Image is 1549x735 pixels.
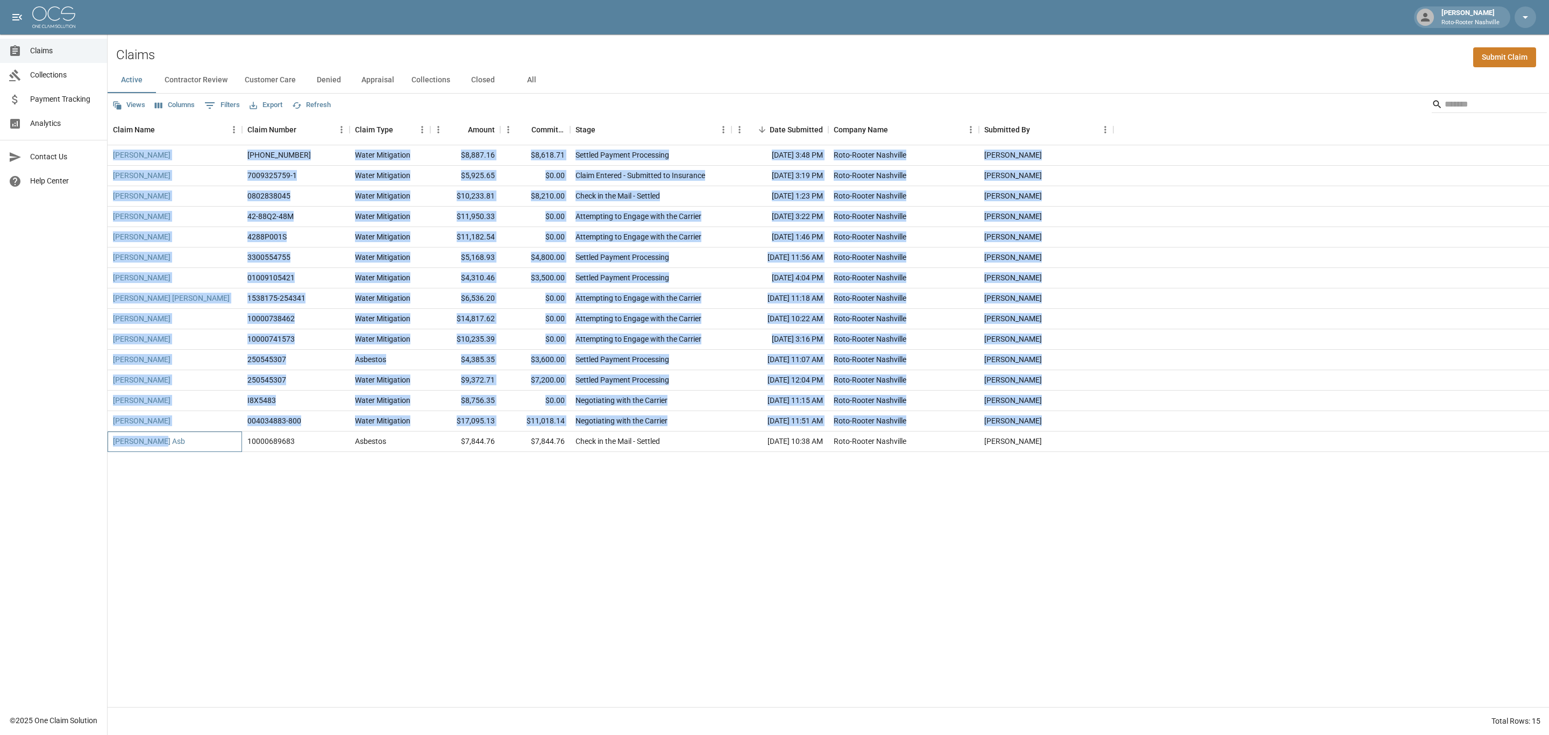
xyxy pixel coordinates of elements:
div: Water Mitigation [355,252,410,263]
div: Amount [430,115,500,145]
div: Water Mitigation [355,211,410,222]
div: $4,800.00 [500,248,570,268]
div: 7009325759-1 [247,170,297,181]
button: Show filters [202,97,243,114]
div: Drew Kuchta [984,313,1042,324]
button: Menu [963,122,979,138]
div: $0.00 [500,227,570,248]
button: Sort [453,122,468,137]
a: [PERSON_NAME] [113,170,170,181]
div: [DATE] 11:18 AM [731,288,828,309]
div: Settled Payment Processing [575,374,669,385]
div: [DATE] 11:51 AM [731,411,828,432]
div: 1538175-254341 [247,293,305,303]
button: Active [108,67,156,93]
div: Negotiating with the Carrier [575,395,667,406]
div: Drew Kuchta [984,190,1042,201]
div: Claim Name [108,115,242,145]
div: [DATE] 10:38 AM [731,432,828,452]
div: $10,235.39 [430,329,500,350]
div: Roto-Rooter Nashville [834,190,906,201]
div: $3,500.00 [500,268,570,288]
div: Roto-Rooter Nashville [834,354,906,365]
div: $11,182.54 [430,227,500,248]
a: [PERSON_NAME] [113,395,170,406]
button: Denied [304,67,353,93]
div: Company Name [828,115,979,145]
div: Roto-Rooter Nashville [834,293,906,303]
div: Roto-Rooter Nashville [834,374,906,385]
a: [PERSON_NAME] Asb [113,436,185,447]
div: $7,200.00 [500,370,570,391]
a: [PERSON_NAME] [113,272,170,283]
div: Claim Type [350,115,430,145]
a: [PERSON_NAME] [113,150,170,160]
div: $9,372.71 [430,370,500,391]
div: $0.00 [500,288,570,309]
div: Drew Kuchta [984,415,1042,426]
div: Water Mitigation [355,231,410,242]
div: Search [1432,96,1547,115]
div: [DATE] 10:22 AM [731,309,828,329]
div: Roto-Rooter Nashville [834,252,906,263]
div: Drew Kuchta [984,211,1042,222]
button: Contractor Review [156,67,236,93]
div: dynamic tabs [108,67,1549,93]
button: All [507,67,556,93]
a: [PERSON_NAME] [113,313,170,324]
div: 42-88Q2-48M [247,211,294,222]
div: 01009105421 [247,272,295,283]
button: Sort [1030,122,1045,137]
div: $5,925.65 [430,166,500,186]
div: Drew Kuchta [984,170,1042,181]
div: $8,618.71 [500,145,570,166]
div: Settled Payment Processing [575,150,669,160]
div: 3300554755 [247,252,290,263]
div: $8,756.35 [430,391,500,411]
div: Water Mitigation [355,395,410,406]
button: Sort [296,122,311,137]
div: Negotiating with the Carrier [575,415,667,426]
div: [PERSON_NAME] [1437,8,1504,27]
a: [PERSON_NAME] [113,231,170,242]
a: [PERSON_NAME] [113,190,170,201]
button: Menu [430,122,446,138]
div: Roto-Rooter Nashville [834,334,906,344]
div: Settled Payment Processing [575,252,669,263]
button: Refresh [289,97,333,114]
div: Claim Number [247,115,296,145]
div: 300-0523649-2025 [247,150,311,160]
div: Roto-Rooter Nashville [834,415,906,426]
span: Contact Us [30,151,98,162]
div: Roto-Rooter Nashville [834,395,906,406]
div: [DATE] 1:46 PM [731,227,828,248]
div: $10,233.81 [430,186,500,207]
div: Check in the Mail - Settled [575,190,660,201]
div: Submitted By [984,115,1030,145]
div: Water Mitigation [355,190,410,201]
div: 10000738462 [247,313,295,324]
div: $8,210.00 [500,186,570,207]
button: Sort [516,122,531,137]
button: Sort [888,122,903,137]
div: Claim Number [242,115,350,145]
button: Menu [226,122,242,138]
div: 4288P001S [247,231,287,242]
a: [PERSON_NAME] [113,415,170,426]
button: Export [247,97,285,114]
div: Roto-Rooter Nashville [834,211,906,222]
div: Drew Kuchta [984,395,1042,406]
button: Menu [414,122,430,138]
div: Drew Kuchta [984,334,1042,344]
a: Submit Claim [1473,47,1536,67]
div: $0.00 [500,309,570,329]
button: Sort [393,122,408,137]
div: Drew Kuchta [984,252,1042,263]
div: Roto-Rooter Nashville [834,170,906,181]
div: Water Mitigation [355,272,410,283]
a: [PERSON_NAME] [113,334,170,344]
div: [DATE] 3:48 PM [731,145,828,166]
span: Help Center [30,175,98,187]
button: Menu [1097,122,1113,138]
div: 250545307 [247,374,286,385]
